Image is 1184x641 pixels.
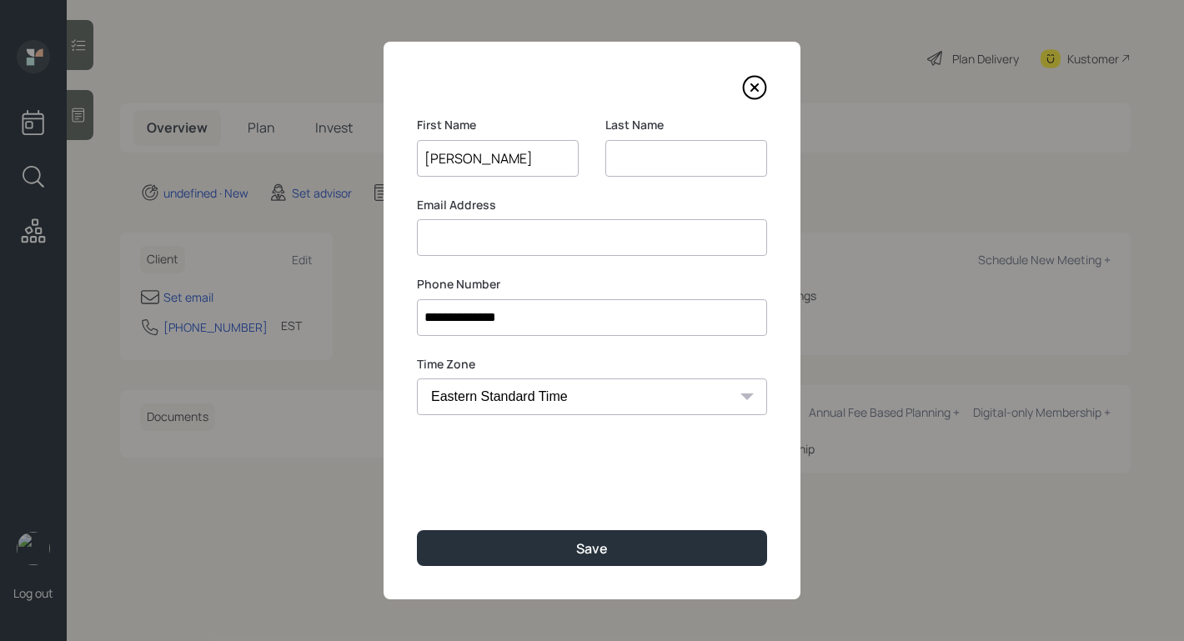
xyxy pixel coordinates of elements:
[417,530,767,566] button: Save
[417,276,767,293] label: Phone Number
[605,117,767,133] label: Last Name
[417,356,767,373] label: Time Zone
[576,539,608,558] div: Save
[417,117,579,133] label: First Name
[417,197,767,213] label: Email Address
